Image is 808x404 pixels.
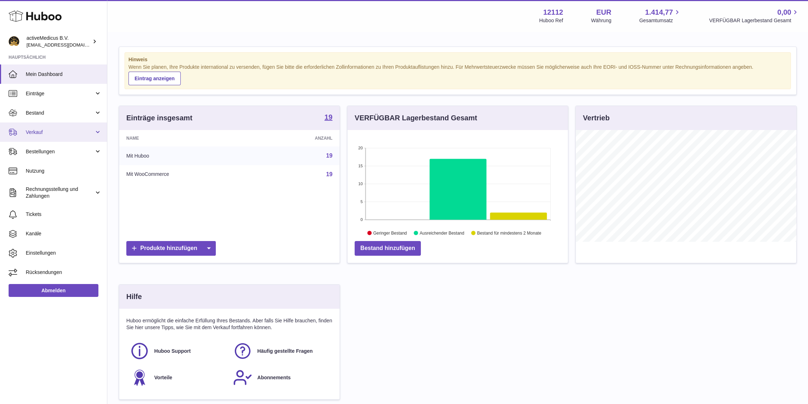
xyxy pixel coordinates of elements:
text: 20 [358,146,362,150]
span: Häufig gestellte Fragen [257,348,313,355]
a: Eintrag anzeigen [128,72,181,85]
h3: Hilfe [126,292,142,302]
h3: VERFÜGBAR Lagerbestand Gesamt [355,113,477,123]
span: Vorteile [154,374,172,381]
span: [EMAIL_ADDRESS][DOMAIN_NAME] [26,42,105,48]
a: Abmelden [9,284,98,297]
h3: Vertrieb [583,113,609,123]
a: 19 [325,114,332,122]
div: activeMedicus B.V. [26,35,91,48]
td: Mit Huboo [119,146,261,165]
div: Währung [591,17,612,24]
div: Wenn Sie planen, Ihre Produkte international zu versenden, fügen Sie bitte die erforderlichen Zol... [128,64,787,85]
div: Huboo Ref [539,17,563,24]
span: Mein Dashboard [26,71,102,78]
text: Ausreichender Bestand [420,230,464,235]
strong: 12112 [543,8,563,17]
a: Abonnements [233,368,329,387]
td: Mit WooCommerce [119,165,261,184]
a: 1.414,77 Gesamtumsatz [639,8,681,24]
span: VERFÜGBAR Lagerbestand Gesamt [709,17,799,24]
a: Bestand hinzufügen [355,241,421,256]
span: Rechnungsstellung und Zahlungen [26,186,94,199]
text: Bestand für mindestens 2 Monate [477,230,541,235]
a: Produkte hinzufügen [126,241,216,256]
span: 0,00 [777,8,791,17]
strong: EUR [596,8,611,17]
span: Huboo Support [154,348,191,355]
span: Bestellungen [26,148,94,155]
h3: Einträge insgesamt [126,113,193,123]
a: 19 [326,171,332,177]
text: 0 [360,217,362,222]
span: Rücksendungen [26,269,102,276]
span: Verkauf [26,129,94,136]
text: 5 [360,199,362,204]
span: Nutzung [26,168,102,174]
img: info@activemedicus.com [9,36,19,47]
a: Häufig gestellte Fragen [233,341,329,361]
span: Einträge [26,90,94,97]
span: Abonnements [257,374,291,381]
span: Gesamtumsatz [639,17,681,24]
text: 10 [358,182,362,186]
strong: Hinweis [128,56,787,63]
p: Huboo ermöglicht die einfache Erfüllung Ihres Bestands. Aber falls Sie Hilfe brauchen, finden Sie... [126,317,332,331]
strong: 19 [325,114,332,121]
th: Name [119,130,261,146]
a: Huboo Support [130,341,226,361]
span: Bestand [26,110,94,116]
th: Anzahl [261,130,340,146]
text: Geringer Bestand [373,230,407,235]
span: 1.414,77 [645,8,673,17]
a: 0,00 VERFÜGBAR Lagerbestand Gesamt [709,8,799,24]
span: Einstellungen [26,250,102,256]
a: 19 [326,153,332,159]
text: 15 [358,164,362,168]
span: Kanäle [26,230,102,237]
a: Vorteile [130,368,226,387]
span: Tickets [26,211,102,218]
